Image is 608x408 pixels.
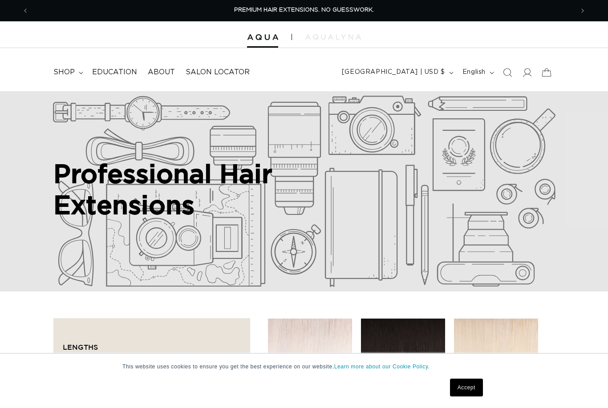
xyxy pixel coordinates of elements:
a: Salon Locator [180,62,255,82]
span: Education [92,68,137,77]
p: This website uses cookies to ensure you get the best experience on our website. [122,363,486,371]
a: About [142,62,180,82]
summary: Search [498,63,517,82]
a: Accept [450,379,483,396]
span: English [462,68,486,77]
span: Salon Locator [186,68,250,77]
img: Aqua Hair Extensions [247,34,278,40]
span: About [148,68,175,77]
span: Lengths [63,343,98,351]
summary: Lengths (0 selected) [63,327,241,360]
summary: shop [48,62,87,82]
h2: Professional Hair Extensions [53,158,392,220]
span: [GEOGRAPHIC_DATA] | USD $ [342,68,445,77]
img: aqualyna.com [305,34,361,40]
a: Education [87,62,142,82]
span: shop [53,68,75,77]
button: Previous announcement [16,2,35,19]
a: Learn more about our Cookie Policy. [334,364,430,370]
button: English [457,64,498,81]
span: PREMIUM HAIR EXTENSIONS. NO GUESSWORK. [234,7,374,13]
button: Next announcement [573,2,592,19]
button: [GEOGRAPHIC_DATA] | USD $ [336,64,457,81]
